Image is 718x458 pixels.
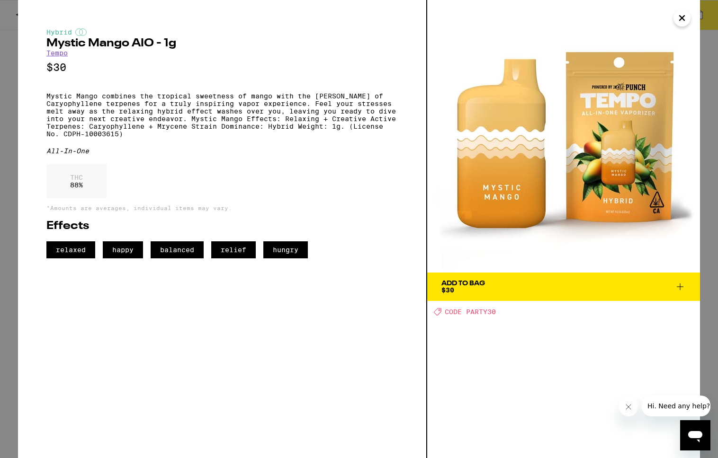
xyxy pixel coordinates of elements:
[263,241,308,258] span: hungry
[619,397,638,416] iframe: Close message
[46,38,398,49] h2: Mystic Mango AIO - 1g
[46,241,95,258] span: relaxed
[427,273,700,301] button: Add To Bag$30
[441,286,454,294] span: $30
[46,164,107,198] div: 88 %
[151,241,204,258] span: balanced
[680,420,710,450] iframe: Button to launch messaging window
[46,49,68,57] a: Tempo
[46,62,398,73] p: $30
[46,28,398,36] div: Hybrid
[46,205,398,211] p: *Amounts are averages, individual items may vary.
[673,9,691,26] button: Close
[46,220,398,232] h2: Effects
[46,92,398,138] p: Mystic Mango combines the tropical sweetness of mango with the [PERSON_NAME] of Caryophyllene ter...
[445,308,496,316] span: CODE PARTY30
[46,147,398,155] div: All-In-One
[642,396,710,416] iframe: Message from company
[75,28,87,36] img: hybridColor.svg
[211,241,256,258] span: relief
[441,280,485,287] div: Add To Bag
[70,174,83,181] p: THC
[103,241,143,258] span: happy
